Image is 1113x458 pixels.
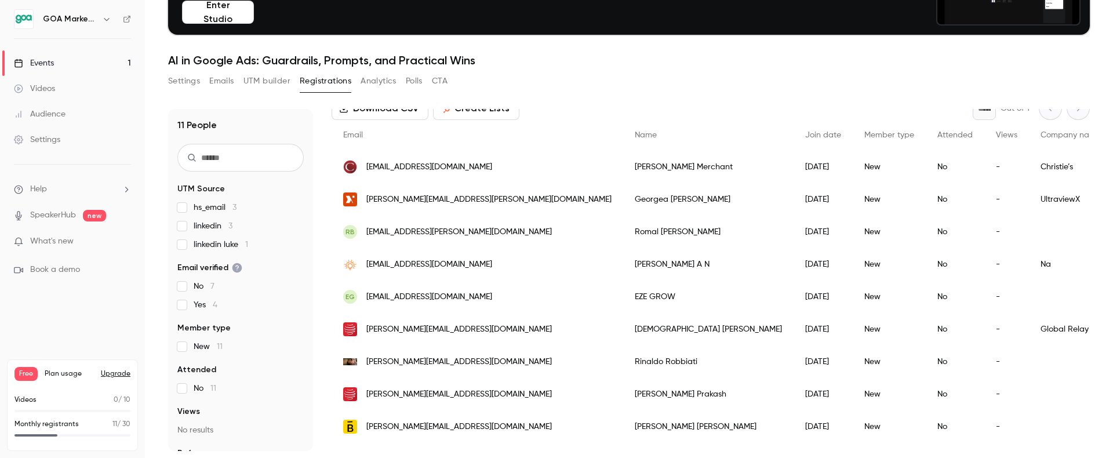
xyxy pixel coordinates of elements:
span: [PERSON_NAME][EMAIL_ADDRESS][DOMAIN_NAME] [366,388,552,401]
div: New [853,410,926,443]
span: New [194,341,223,352]
p: Videos [14,395,37,405]
div: No [926,151,984,183]
span: No [194,383,216,394]
div: [DATE] [794,378,853,410]
span: Free [14,367,38,381]
div: Events [14,57,54,69]
div: [DATE] [794,346,853,378]
span: Email verified [177,262,242,274]
span: 11 [210,384,216,392]
span: new [83,210,106,221]
span: [PERSON_NAME][EMAIL_ADDRESS][PERSON_NAME][DOMAIN_NAME] [366,194,612,206]
div: - [984,248,1029,281]
div: No [926,378,984,410]
p: / 10 [114,395,130,405]
div: [DATE] [794,410,853,443]
span: Name [635,131,657,139]
div: No [926,248,984,281]
span: Member type [177,322,231,334]
div: [PERSON_NAME] A N [623,248,794,281]
span: No [194,281,214,292]
div: [PERSON_NAME] Merchant [623,151,794,183]
span: 4 [213,301,217,309]
span: 11 [112,421,117,428]
div: [DEMOGRAPHIC_DATA] [PERSON_NAME] [623,313,794,346]
div: EZE GROW [623,281,794,313]
div: - [984,151,1029,183]
p: / 30 [112,419,130,430]
h1: 11 People [177,118,217,132]
span: Yes [194,299,217,311]
div: [DATE] [794,248,853,281]
img: christies.com [343,160,357,174]
div: New [853,216,926,248]
div: [DATE] [794,313,853,346]
button: Settings [168,72,200,90]
span: [PERSON_NAME][EMAIL_ADDRESS][DOMAIN_NAME] [366,323,552,336]
a: SpeakerHub [30,209,76,221]
span: hs_email [194,202,237,213]
span: Join date [805,131,841,139]
span: 7 [210,282,214,290]
div: No [926,216,984,248]
span: What's new [30,235,74,248]
h1: AI in Google Ads: Guardrails, Prompts, and Practical Wins [168,53,1090,67]
div: New [853,281,926,313]
button: CTA [432,72,448,90]
div: Christie’s [1029,151,1112,183]
div: Videos [14,83,55,94]
button: Upgrade [101,369,130,379]
img: monygroup.com [343,358,357,366]
div: [DATE] [794,183,853,216]
div: Na [1029,248,1112,281]
div: Global Relay [1029,313,1112,346]
div: [DATE] [794,216,853,248]
span: 3 [228,222,232,230]
div: New [853,313,926,346]
span: [EMAIL_ADDRESS][DOMAIN_NAME] [366,259,492,271]
span: [EMAIL_ADDRESS][DOMAIN_NAME] [366,291,492,303]
span: UTM Source [177,183,225,195]
button: Emails [209,72,234,90]
span: Member type [864,131,914,139]
span: Views [177,406,200,417]
div: Audience [14,108,66,120]
span: Help [30,183,47,195]
button: Registrations [300,72,351,90]
div: UltraviewX [1029,183,1112,216]
div: - [984,346,1029,378]
div: - [984,378,1029,410]
p: No results [177,424,304,436]
span: [EMAIL_ADDRESS][DOMAIN_NAME] [366,161,492,173]
span: Attended [937,131,973,139]
div: New [853,151,926,183]
div: Settings [14,134,60,146]
div: - [984,281,1029,313]
span: 0 [114,397,118,404]
h6: GOA Marketing [43,13,97,25]
span: EG [345,292,355,302]
img: thebalanceagency.com [343,420,357,434]
div: Rinaldo Robbiati [623,346,794,378]
li: help-dropdown-opener [14,183,131,195]
iframe: Noticeable Trigger [117,237,131,247]
span: 11 [217,343,223,351]
img: globalrelay.net [343,387,357,401]
div: Romal [PERSON_NAME] [623,216,794,248]
button: UTM builder [243,72,290,90]
div: [DATE] [794,151,853,183]
span: Book a demo [30,264,80,276]
div: No [926,313,984,346]
span: 3 [232,203,237,212]
span: [EMAIL_ADDRESS][PERSON_NAME][DOMAIN_NAME] [366,226,552,238]
span: Email [343,131,363,139]
span: Company name [1041,131,1101,139]
div: [PERSON_NAME] Prakash [623,378,794,410]
img: globalrelay.net [343,322,357,336]
span: linkedin luke [194,239,248,250]
div: [DATE] [794,281,853,313]
img: ultraviewx.co.uk [343,192,357,206]
img: GOA Marketing [14,10,33,28]
div: No [926,281,984,313]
